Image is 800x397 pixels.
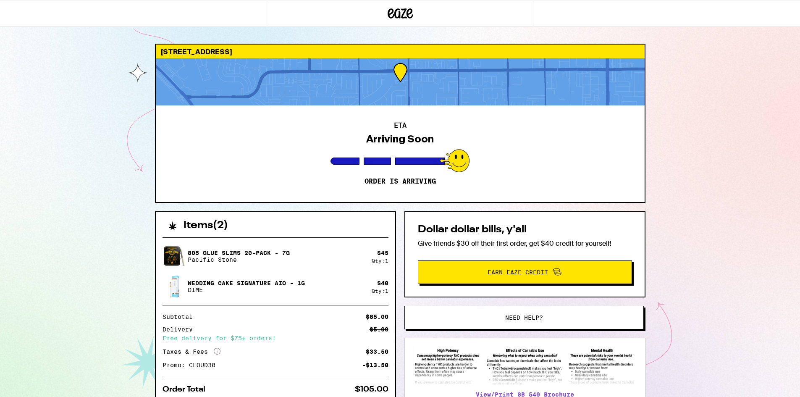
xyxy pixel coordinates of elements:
div: $ 45 [377,250,388,256]
button: Earn Eaze Credit [418,260,632,284]
div: Qty: 1 [372,258,388,263]
button: Need help? [404,306,644,329]
div: [STREET_ADDRESS] [156,45,645,58]
h2: Dollar dollar bills, y'all [418,225,632,235]
div: Delivery [163,326,199,332]
p: Pacific Stone [188,256,290,263]
div: Taxes & Fees [163,348,220,355]
img: SB 540 Brochure preview [413,347,637,386]
p: 805 Glue Slims 20-Pack - 7g [188,250,290,256]
p: Order is arriving [365,177,436,186]
img: 805 Glue Slims 20-Pack - 7g [163,245,186,268]
h2: ETA [394,122,407,129]
div: Order Total [163,386,211,393]
p: DIME [188,287,305,293]
div: Free delivery for $75+ orders! [163,335,388,341]
img: Wedding Cake Signature AIO - 1g [163,275,186,298]
h2: Items ( 2 ) [184,221,228,231]
p: Wedding Cake Signature AIO - 1g [188,280,305,287]
div: Promo: CLOUD30 [163,362,221,368]
div: $33.50 [366,349,388,355]
div: Arriving Soon [366,133,434,145]
span: Need help? [505,315,543,321]
div: $105.00 [355,386,388,393]
div: $ 40 [377,280,388,287]
div: $5.00 [370,326,388,332]
div: Subtotal [163,314,199,320]
div: $85.00 [366,314,388,320]
div: Qty: 1 [372,288,388,294]
div: -$13.50 [362,362,388,368]
span: Earn Eaze Credit [488,269,548,275]
p: Give friends $30 off their first order, get $40 credit for yourself! [418,239,632,248]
